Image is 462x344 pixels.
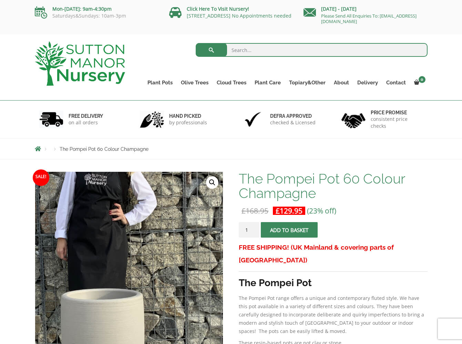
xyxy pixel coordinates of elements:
p: checked & Licensed [270,119,316,126]
p: consistent price checks [371,116,423,129]
img: 3.jpg [241,111,265,128]
a: [STREET_ADDRESS] No Appointments needed [187,12,291,19]
h6: hand picked [169,113,207,119]
p: The Pompei Pot range offers a unique and contemporary fluted style. We have this pot available in... [239,294,427,335]
a: Cloud Trees [213,78,250,87]
input: Product quantity [239,222,259,238]
img: 4.jpg [341,109,366,130]
span: The Pompei Pot 60 Colour Champagne [60,146,148,152]
h6: Price promise [371,110,423,116]
a: Contact [382,78,410,87]
h1: The Pompei Pot 60 Colour Champagne [239,171,427,200]
bdi: 129.95 [276,206,302,216]
a: 0 [410,78,428,87]
p: [DATE] - [DATE] [304,5,428,13]
h6: FREE DELIVERY [69,113,103,119]
h3: FREE SHIPPING! (UK Mainland & covering parts of [GEOGRAPHIC_DATA]) [239,241,427,267]
a: Delivery [353,78,382,87]
span: £ [242,206,246,216]
p: by professionals [169,119,207,126]
bdi: 168.95 [242,206,268,216]
a: Topiary&Other [285,78,330,87]
img: logo [35,41,125,86]
a: About [330,78,353,87]
input: Search... [196,43,428,57]
a: View full-screen image gallery [206,176,218,189]
p: on all orders [69,119,103,126]
a: Olive Trees [177,78,213,87]
button: Add to basket [261,222,318,238]
h6: Defra approved [270,113,316,119]
span: £ [276,206,280,216]
a: Please Send All Enquiries To: [EMAIL_ADDRESS][DOMAIN_NAME] [321,13,417,24]
span: 0 [419,76,425,83]
p: Saturdays&Sundays: 10am-3pm [35,13,159,19]
nav: Breadcrumbs [35,146,428,152]
a: Plant Pots [143,78,177,87]
img: 1.jpg [39,111,63,128]
strong: The Pompei Pot [239,277,312,289]
img: 2.jpg [140,111,164,128]
a: Click Here To Visit Nursery! [187,6,249,12]
span: (23% off) [307,206,336,216]
p: Mon-[DATE]: 9am-4:30pm [35,5,159,13]
a: Plant Care [250,78,285,87]
span: Sale! [33,169,49,186]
